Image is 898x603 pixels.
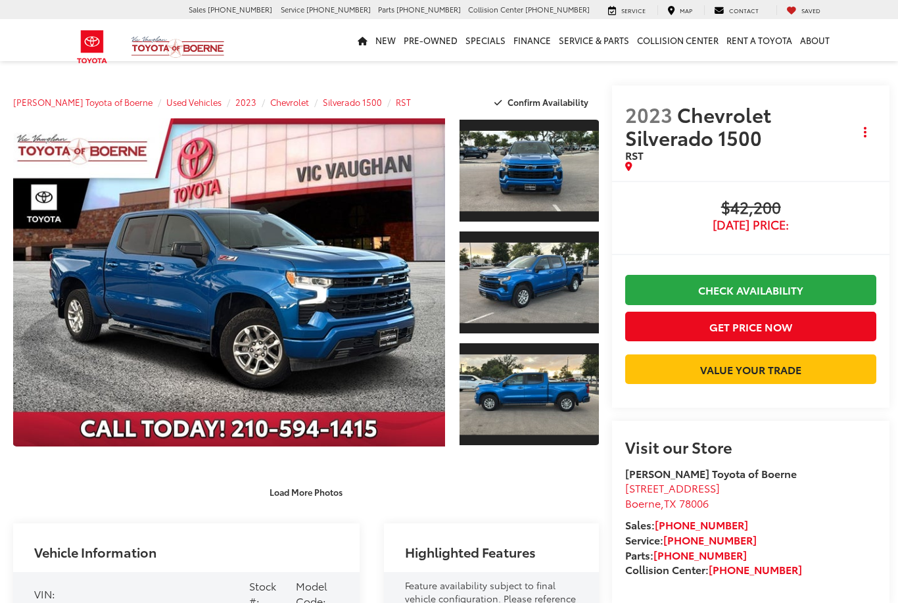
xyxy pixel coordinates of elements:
a: Pre-Owned [400,19,461,61]
a: About [796,19,834,61]
strong: Parts: [625,547,747,562]
span: Parts [378,4,394,14]
a: [STREET_ADDRESS] Boerne,TX 78006 [625,480,720,510]
span: Map [680,6,692,14]
span: Sales [189,4,206,14]
button: Confirm Availability [487,91,600,114]
a: Rent a Toyota [722,19,796,61]
span: Contact [729,6,759,14]
img: Toyota [68,26,117,68]
span: [PHONE_NUMBER] [525,4,590,14]
a: My Saved Vehicles [776,5,830,16]
img: Vic Vaughan Toyota of Boerne [131,36,225,59]
img: 2023 Chevrolet Silverado 1500 RST [458,131,600,211]
a: Specials [461,19,509,61]
span: Service [281,4,304,14]
strong: Service: [625,532,757,547]
span: Service [621,6,646,14]
a: Value Your Trade [625,354,876,384]
strong: [PERSON_NAME] Toyota of Boerne [625,466,797,481]
span: $42,200 [625,199,876,218]
span: [PHONE_NUMBER] [208,4,272,14]
span: Confirm Availability [508,96,588,108]
img: 2023 Chevrolet Silverado 1500 RST [458,243,600,323]
span: Boerne [625,495,661,510]
a: 2023 [235,96,256,108]
a: Expand Photo 2 [460,230,599,335]
a: Collision Center [633,19,722,61]
h2: Vehicle Information [34,544,156,559]
a: [PERSON_NAME] Toyota of Boerne [13,96,153,108]
a: RST [396,96,411,108]
strong: Sales: [625,517,748,532]
span: VIN: [34,586,55,601]
button: Get Price Now [625,312,876,341]
span: TX [664,495,676,510]
span: [DATE] Price: [625,218,876,231]
h2: Visit our Store [625,438,876,455]
span: Saved [801,6,820,14]
a: Map [657,5,702,16]
span: Collision Center [468,4,523,14]
a: Contact [704,5,768,16]
a: Home [354,19,371,61]
button: Load More Photos [260,480,352,503]
a: [PHONE_NUMBER] [663,532,757,547]
a: Expand Photo 3 [460,342,599,446]
a: Silverado 1500 [323,96,382,108]
h2: Highlighted Features [405,544,536,559]
span: , [625,495,709,510]
a: Service & Parts: Opens in a new tab [555,19,633,61]
a: [PHONE_NUMBER] [653,547,747,562]
a: Chevrolet [270,96,309,108]
a: New [371,19,400,61]
a: [PHONE_NUMBER] [709,562,802,577]
a: Service [598,5,655,16]
span: Chevrolet Silverado 1500 [625,100,771,151]
a: Expand Photo 0 [13,118,445,446]
a: [PHONE_NUMBER] [655,517,748,532]
span: RST [625,147,644,162]
img: 2023 Chevrolet Silverado 1500 RST [9,117,449,448]
span: 78006 [679,495,709,510]
span: [PHONE_NUMBER] [396,4,461,14]
span: [PHONE_NUMBER] [306,4,371,14]
strong: Collision Center: [625,562,802,577]
button: Actions [853,121,876,144]
a: Finance [509,19,555,61]
a: Check Availability [625,275,876,304]
span: [STREET_ADDRESS] [625,480,720,495]
img: 2023 Chevrolet Silverado 1500 RST [458,354,600,435]
a: Used Vehicles [166,96,222,108]
span: dropdown dots [864,127,866,137]
a: Expand Photo 1 [460,118,599,223]
span: 2023 [625,100,673,128]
